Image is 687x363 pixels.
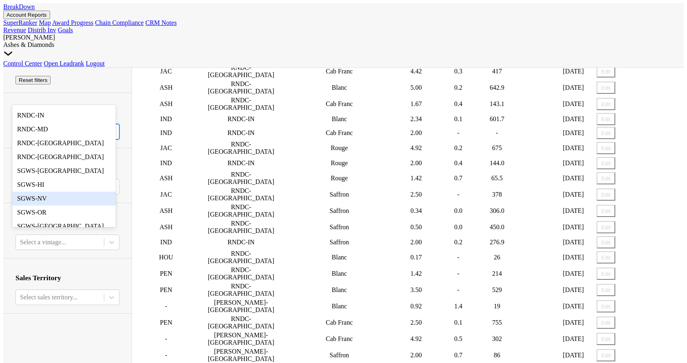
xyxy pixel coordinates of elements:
td: RNDC-[GEOGRAPHIC_DATA] [200,140,282,156]
a: Revenue [3,27,26,33]
button: Account Reports [3,11,50,19]
td: [DATE] [552,157,595,170]
td: 0.0 [436,203,480,219]
button: Edit [597,251,616,263]
a: Distrib Inv [28,27,56,33]
div: RNDC-MD [12,122,116,136]
td: [DATE] [552,113,595,126]
a: SuperRanker [3,19,37,26]
td: [DATE] [552,140,595,156]
td: 0.1 [436,113,480,126]
span: Rouge [331,159,348,166]
td: - [513,348,551,363]
td: - [513,113,551,126]
span: Rouge [331,175,348,181]
span: Cab Franc [326,335,353,342]
span: Saffron [330,239,349,246]
td: 26 [481,250,513,265]
td: [DATE] [552,250,595,265]
div: SGWS-[GEOGRAPHIC_DATA] [12,164,116,178]
td: RNDC-IN [200,126,282,139]
td: 0.5 [436,331,480,347]
span: Blanc [332,115,347,122]
td: ASH [132,80,200,95]
td: [DATE] [552,126,595,139]
td: - [436,282,480,298]
td: - [513,315,551,330]
td: 417 [481,64,513,79]
td: - [132,331,200,347]
td: [DATE] [552,80,595,95]
td: 1.42 [397,170,435,186]
span: Blanc [332,286,347,293]
span: Rouge [331,144,348,151]
div: RNDC-IN [12,108,116,122]
td: 1.42 [397,266,435,281]
td: 4.92 [397,140,435,156]
button: Edit [597,65,616,77]
td: 1.67 [397,96,435,112]
td: 2.50 [397,187,435,202]
td: HOU [132,250,200,265]
button: Edit [597,113,616,125]
td: 1.4 [436,299,480,314]
td: RNDC-[GEOGRAPHIC_DATA] [200,282,282,298]
a: Logout [86,60,105,67]
td: - [513,140,551,156]
td: [PERSON_NAME]-[GEOGRAPHIC_DATA] [200,331,282,347]
td: - [513,236,551,249]
td: 0.2 [436,236,480,249]
td: RNDC-[GEOGRAPHIC_DATA] [200,80,282,95]
a: Award Progress [52,19,93,26]
td: PEN [132,266,200,281]
td: [DATE] [552,187,595,202]
button: Edit [597,127,616,139]
td: [DATE] [552,282,595,298]
div: Account Reports [3,19,684,27]
td: 0.3 [436,64,480,79]
a: Chain Compliance [95,19,144,26]
td: IND [132,113,200,126]
td: 2.00 [397,126,435,139]
td: RNDC-[GEOGRAPHIC_DATA] [200,203,282,219]
td: - [513,187,551,202]
td: RNDC-[GEOGRAPHIC_DATA] [200,250,282,265]
td: 0.34 [397,203,435,219]
td: - [132,348,200,363]
a: Control Center [3,60,42,67]
td: IND [132,236,200,249]
span: Blanc [332,303,347,310]
td: - [513,96,551,112]
td: 378 [481,187,513,202]
span: Saffron [330,207,349,214]
td: 306.0 [481,203,513,219]
td: - [513,331,551,347]
td: - [481,126,513,139]
td: PEN [132,282,200,298]
td: ASH [132,203,200,219]
button: Edit [597,142,616,154]
td: 2.00 [397,236,435,249]
div: SGWS-OR [12,206,116,219]
button: Edit [597,268,616,280]
td: PEN [132,315,200,330]
button: Edit [597,157,616,169]
td: 0.2 [436,80,480,95]
td: 0.7 [436,348,480,363]
td: - [513,170,551,186]
td: 755 [481,315,513,330]
button: Edit [597,284,616,296]
td: 214 [481,266,513,281]
span: Saffron [330,224,349,230]
td: JAC [132,140,200,156]
td: - [513,299,551,314]
span: Cab Franc [326,100,353,107]
td: RNDC-IN [200,157,282,170]
td: 529 [481,282,513,298]
td: 0.50 [397,219,435,235]
span: Cab Franc [326,129,353,136]
span: Blanc [332,84,347,91]
button: Edit [597,98,616,110]
td: RNDC-[GEOGRAPHIC_DATA] [200,266,282,281]
td: [DATE] [552,236,595,249]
